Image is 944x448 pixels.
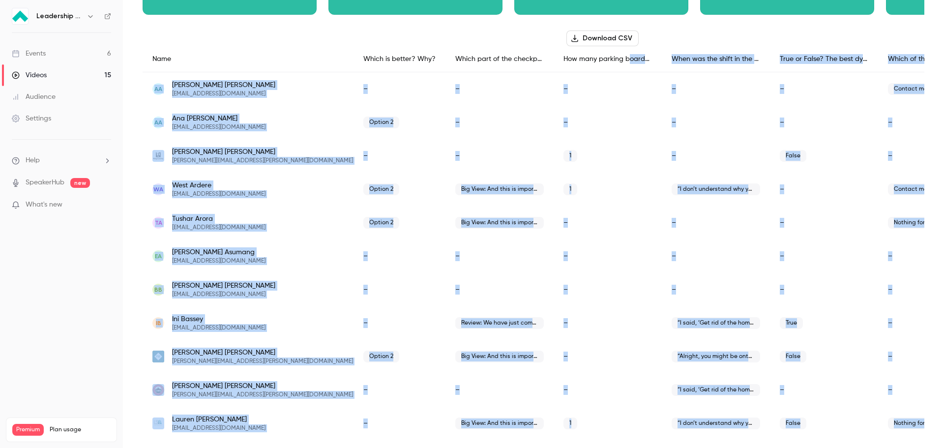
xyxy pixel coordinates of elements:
span: Big View: And this is important because... [455,418,544,429]
span: BB [154,285,162,294]
span: “I said, ‘Get rid of the home office’ not decentralize the company." [672,317,760,329]
span: Big View: And this is important because... [455,183,544,195]
div: Events [12,49,46,59]
div: – [662,139,770,173]
span: 1 [563,183,577,195]
div: – [554,306,662,340]
span: Big View: And this is important because... [455,217,544,229]
div: – [662,273,770,306]
div: Name [143,46,363,72]
div: – [445,273,554,306]
div: – [445,139,554,173]
span: Option 2 [363,217,399,229]
div: – [662,106,770,139]
span: [EMAIL_ADDRESS][DOMAIN_NAME] [172,190,265,198]
img: Leadership Strategies - 2025 Webinars [12,8,28,24]
div: – [354,239,445,273]
span: [PERSON_NAME] [PERSON_NAME] [172,80,275,90]
span: [EMAIL_ADDRESS][DOMAIN_NAME] [172,123,265,131]
div: – [770,373,878,407]
span: [PERSON_NAME] [PERSON_NAME] [172,281,275,291]
span: Option 2 [363,183,399,195]
div: True or False? The best dysfunctions are those that don’t occur. [770,46,878,72]
button: Download CSV [566,30,639,46]
span: West Ardere [172,180,265,190]
div: – [445,72,554,106]
div: – [554,273,662,306]
span: What's new [26,200,62,210]
span: True [780,317,803,329]
div: – [662,72,770,106]
span: Ini Bassey [172,314,265,324]
span: [PERSON_NAME][EMAIL_ADDRESS][PERSON_NAME][DOMAIN_NAME] [172,358,353,365]
div: – [354,407,445,440]
div: – [445,239,554,273]
span: False [780,418,806,429]
span: Help [26,155,40,166]
span: [PERSON_NAME][EMAIL_ADDRESS][PERSON_NAME][DOMAIN_NAME] [172,157,353,165]
span: Option 2 [363,351,399,362]
span: [EMAIL_ADDRESS][DOMAIN_NAME] [172,90,275,98]
div: – [770,106,878,139]
div: – [770,273,878,306]
span: AA [154,118,162,127]
span: [EMAIL_ADDRESS][DOMAIN_NAME] [172,324,265,332]
div: – [354,306,445,340]
span: Option 2 [363,117,399,128]
span: “Alright, you might be onto something" [672,351,760,362]
div: – [354,139,445,173]
span: [PERSON_NAME] [PERSON_NAME] [172,147,353,157]
div: Settings [12,114,51,123]
img: lifesciencespa.org [152,418,164,429]
span: EA [155,252,162,261]
span: “I don’t understand why you don’t like it.” [672,418,760,429]
div: – [445,106,554,139]
span: Premium [12,424,44,436]
span: Tushar Arora [172,214,265,224]
span: False [780,150,806,162]
div: – [770,206,878,239]
span: Lauren [PERSON_NAME] [172,415,265,424]
span: [PERSON_NAME][EMAIL_ADDRESS][PERSON_NAME][DOMAIN_NAME] [172,391,353,399]
span: [PERSON_NAME] [PERSON_NAME] [172,381,353,391]
span: Review: We have just completed... [455,317,544,329]
span: False [780,351,806,362]
div: – [554,106,662,139]
span: [PERSON_NAME] [PERSON_NAME] [172,348,353,358]
div: – [554,373,662,407]
div: Videos [12,70,47,80]
span: [EMAIL_ADDRESS][DOMAIN_NAME] [172,291,275,299]
div: – [354,273,445,306]
img: cwu.edu [152,384,164,396]
div: – [354,373,445,407]
h6: Leadership Strategies - 2025 Webinars [36,11,83,21]
div: – [770,239,878,273]
span: “I don’t understand why you don’t like it.” [672,183,760,195]
img: kingcounty.gov [152,150,164,162]
div: – [554,206,662,239]
li: help-dropdown-opener [12,155,111,166]
span: IB [156,319,161,328]
span: Big View: And this is important because... [455,351,544,362]
div: How many parking boards should you typically use? [554,46,662,72]
div: – [662,239,770,273]
span: 1 [563,418,577,429]
div: When was the shift in the conversation? [662,46,770,72]
div: – [662,206,770,239]
div: – [770,72,878,106]
span: 1 [563,150,577,162]
span: [PERSON_NAME] Asumang [172,247,265,257]
span: [EMAIL_ADDRESS][DOMAIN_NAME] [172,257,265,265]
img: pse.com [152,351,164,362]
div: Which is better? Why? [354,46,445,72]
div: – [770,173,878,206]
span: AA [154,85,162,93]
span: Ana [PERSON_NAME] [172,114,265,123]
span: “I said, ‘Get rid of the home office’ not decentralize the company." [672,384,760,396]
span: [EMAIL_ADDRESS][DOMAIN_NAME] [172,424,265,432]
span: new [70,178,90,188]
a: SpeakerHub [26,178,64,188]
span: [EMAIL_ADDRESS][DOMAIN_NAME] [172,224,265,232]
div: – [554,239,662,273]
span: WA [153,185,163,194]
